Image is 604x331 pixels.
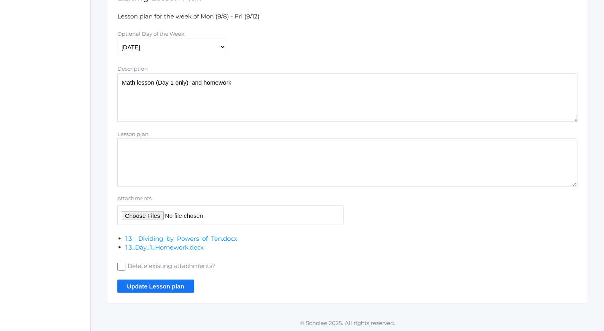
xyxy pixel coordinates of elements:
label: Lesson plan [117,131,149,137]
textarea: Math lesson and homework [117,73,577,122]
span: Delete existing attachments? [125,262,216,272]
input: Delete existing attachments? [117,263,125,271]
p: © Scholae 2025. All rights reserved. [91,319,604,327]
span: Lesson plan for the week of Mon (9/8) - Fri (9/12) [117,12,260,20]
input: Update Lesson plan [117,280,194,293]
a: 1.3__Dividing_by_Powers_of_Ten.docx [125,235,237,242]
label: Description [117,65,148,72]
label: Attachments [117,195,344,203]
label: Optional Day of the Week [117,30,184,37]
a: 1.3_Day_1_Homework.docx [125,244,204,251]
